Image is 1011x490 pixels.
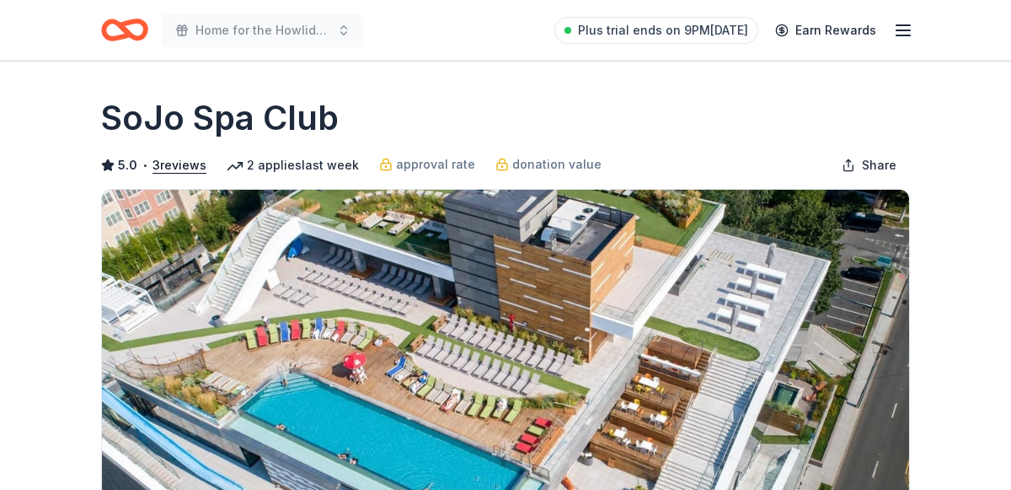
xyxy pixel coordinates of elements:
[142,159,148,172] span: •
[828,148,910,182] button: Share
[554,17,758,44] a: Plus trial ends on 9PM[DATE]
[765,15,886,46] a: Earn Rewards
[862,155,896,175] span: Share
[512,154,602,175] span: donation value
[101,10,148,50] a: Home
[578,20,748,40] span: Plus trial ends on 9PM[DATE]
[396,154,475,175] span: approval rate
[152,155,206,175] button: 3reviews
[227,155,359,175] div: 2 applies last week
[379,154,475,175] a: approval rate
[195,20,330,40] span: Home for the Howlidays
[162,13,364,47] button: Home for the Howlidays
[118,155,137,175] span: 5.0
[101,94,339,142] h1: SoJo Spa Club
[495,154,602,175] a: donation value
